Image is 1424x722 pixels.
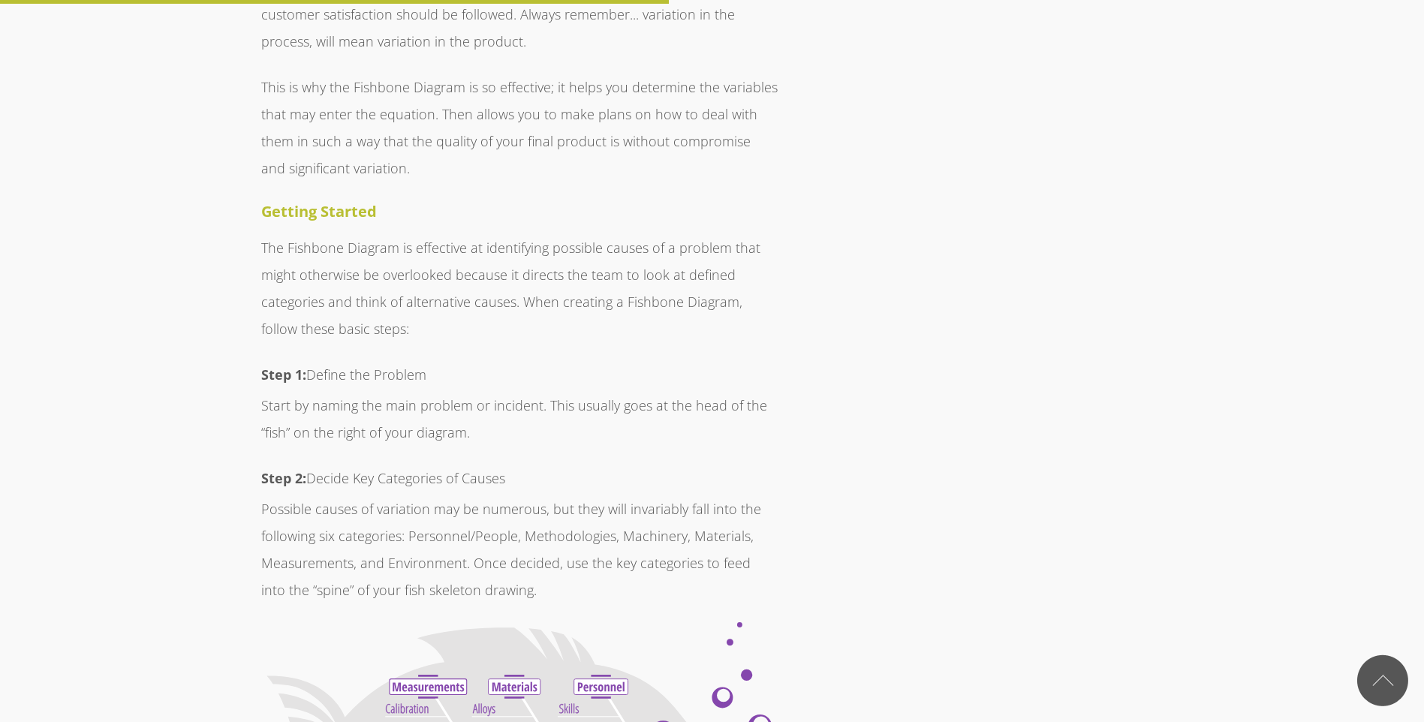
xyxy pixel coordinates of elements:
[261,361,778,388] p: Define the Problem
[261,234,778,342] p: The Fishbone Diagram is effective at identifying possible causes of a problem that might otherwis...
[261,366,306,384] strong: Step 1:
[261,74,778,182] p: This is why the Fishbone Diagram is so effective; it helps you determine the variables that may e...
[261,495,778,603] p: Possible causes of variation may be numerous, but they will invariably fall into the following si...
[261,465,778,492] p: Decide Key Categories of Causes
[261,469,306,487] strong: Step 2:
[261,201,377,221] strong: Getting Started
[261,392,778,446] p: Start by naming the main problem or incident. This usually goes at the head of the “fish” on the ...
